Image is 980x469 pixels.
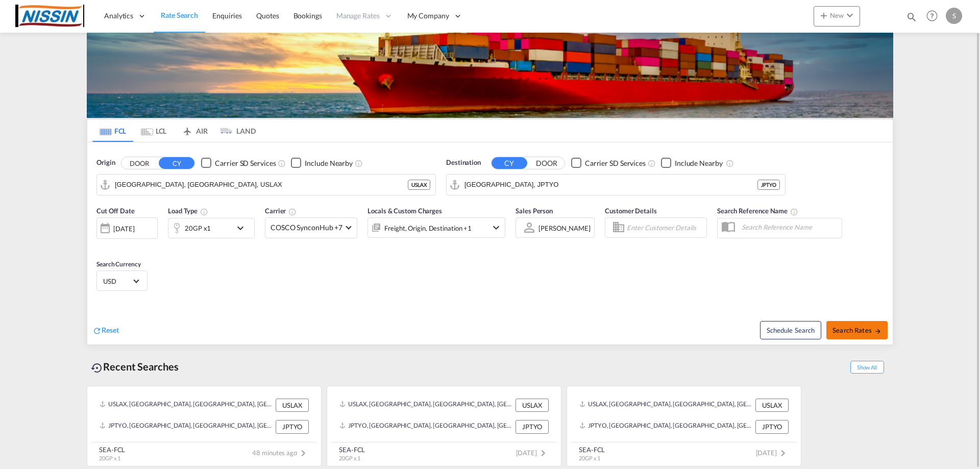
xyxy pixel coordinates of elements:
div: JPTYO [516,420,549,433]
div: USLAX [516,399,549,412]
md-icon: Your search will be saved by the below given name [790,208,798,216]
md-pagination-wrapper: Use the left and right arrow keys to navigate between tabs [92,119,256,142]
span: Search Currency [96,260,141,268]
md-icon: icon-backup-restore [91,362,103,374]
span: COSCO SynconHub +7 [271,223,342,233]
recent-search-card: USLAX, [GEOGRAPHIC_DATA], [GEOGRAPHIC_DATA], [GEOGRAPHIC_DATA], [GEOGRAPHIC_DATA], [GEOGRAPHIC_DA... [327,386,561,466]
button: DOOR [529,157,565,169]
span: Rate Search [161,11,198,19]
recent-search-card: USLAX, [GEOGRAPHIC_DATA], [GEOGRAPHIC_DATA], [GEOGRAPHIC_DATA], [GEOGRAPHIC_DATA], [GEOGRAPHIC_DA... [567,386,801,466]
div: JPTYO [276,420,309,433]
span: Search Rates [832,326,881,334]
md-icon: Unchecked: Ignores neighbouring ports when fetching rates.Checked : Includes neighbouring ports w... [726,159,734,167]
md-icon: icon-plus 400-fg [818,9,830,21]
md-icon: icon-information-outline [200,208,208,216]
md-icon: icon-magnify [906,11,917,22]
md-tab-item: FCL [92,119,133,142]
span: Destination [446,158,481,168]
span: [DATE] [516,449,549,457]
span: Load Type [168,207,208,215]
md-select: Select Currency: $ USDUnited States Dollar [102,274,142,288]
md-icon: icon-chevron-right [537,447,549,459]
md-tab-item: LAND [215,119,256,142]
div: USLAX [408,180,430,190]
div: [DATE] [96,217,158,239]
button: Note: By default Schedule search will only considerorigin ports, destination ports and cut off da... [760,321,821,339]
div: JPTYO [755,420,789,433]
md-icon: icon-refresh [92,326,102,335]
md-icon: Unchecked: Search for CY (Container Yard) services for all selected carriers.Checked : Search for... [648,159,656,167]
md-checkbox: Checkbox No Ink [201,158,276,168]
span: Analytics [104,11,133,21]
md-tab-item: LCL [133,119,174,142]
div: Help [923,7,946,26]
span: [DATE] [756,449,789,457]
md-tab-item: AIR [174,119,215,142]
span: Locals & Custom Charges [367,207,442,215]
div: Origin DOOR CY Checkbox No InkUnchecked: Search for CY (Container Yard) services for all selected... [87,142,893,344]
div: Include Nearby [305,158,353,168]
div: Include Nearby [675,158,723,168]
span: Origin [96,158,115,168]
div: S [946,8,962,24]
md-icon: icon-airplane [181,125,193,133]
md-icon: icon-chevron-down [234,222,252,234]
div: icon-magnify [906,11,917,27]
md-icon: icon-chevron-right [777,447,789,459]
span: Reset [102,326,119,334]
span: Customer Details [605,207,656,215]
md-checkbox: Checkbox No Ink [661,158,723,168]
span: Sales Person [516,207,553,215]
md-input-container: Los Angeles, CA, USLAX [97,175,435,195]
md-icon: The selected Trucker/Carrierwill be displayed in the rate results If the rates are from another f... [288,208,297,216]
span: 20GP x 1 [339,455,360,461]
md-icon: icon-chevron-right [297,447,309,459]
md-icon: icon-chevron-down [490,221,502,234]
div: USLAX [755,399,789,412]
div: USLAX, Los Angeles, CA, United States, North America, Americas [339,399,513,412]
div: icon-refreshReset [92,325,119,336]
div: USLAX [276,399,309,412]
span: Bookings [293,11,322,20]
button: CY [492,157,527,169]
button: CY [159,157,194,169]
input: Search by Port [115,177,408,192]
span: Search Reference Name [717,207,798,215]
img: 5e2e61202c3911f0b492a5e57588b140.jpg [15,5,84,28]
div: 20GP x1 [185,221,211,235]
div: JPTYO, Tokyo, Japan, Greater China & Far East Asia, Asia Pacific [339,420,513,433]
input: Enter Customer Details [627,220,703,235]
div: SEA-FCL [99,445,125,454]
div: Carrier SD Services [585,158,646,168]
span: Cut Off Date [96,207,135,215]
div: SEA-FCL [339,445,365,454]
span: My Company [407,11,449,21]
md-icon: Unchecked: Ignores neighbouring ports when fetching rates.Checked : Includes neighbouring ports w... [355,159,363,167]
span: Quotes [256,11,279,20]
md-datepicker: Select [96,238,104,252]
div: USLAX, Los Angeles, CA, United States, North America, Americas [579,399,753,412]
button: Search Ratesicon-arrow-right [826,321,888,339]
span: Carrier [265,207,297,215]
span: Enquiries [212,11,242,20]
md-checkbox: Checkbox No Ink [291,158,353,168]
recent-search-card: USLAX, [GEOGRAPHIC_DATA], [GEOGRAPHIC_DATA], [GEOGRAPHIC_DATA], [GEOGRAPHIC_DATA], [GEOGRAPHIC_DA... [87,386,322,466]
input: Search Reference Name [737,219,842,235]
div: JPTYO [757,180,780,190]
div: JPTYO, Tokyo, Japan, Greater China & Far East Asia, Asia Pacific [579,420,753,433]
md-select: Sales Person: Sayaka N [537,220,592,235]
input: Search by Port [464,177,757,192]
md-icon: icon-arrow-right [874,328,881,335]
div: Freight Origin Destination Factory Stuffingicon-chevron-down [367,217,505,238]
div: SEA-FCL [579,445,605,454]
md-icon: Unchecked: Search for CY (Container Yard) services for all selected carriers.Checked : Search for... [278,159,286,167]
div: 20GP x1icon-chevron-down [168,218,255,238]
div: USLAX, Los Angeles, CA, United States, North America, Americas [100,399,273,412]
span: Show All [850,361,884,374]
span: Manage Rates [336,11,380,21]
div: Recent Searches [87,355,183,378]
div: [DATE] [113,224,134,233]
span: Help [923,7,941,24]
div: JPTYO, Tokyo, Japan, Greater China & Far East Asia, Asia Pacific [100,420,273,433]
div: [PERSON_NAME] [538,224,591,232]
